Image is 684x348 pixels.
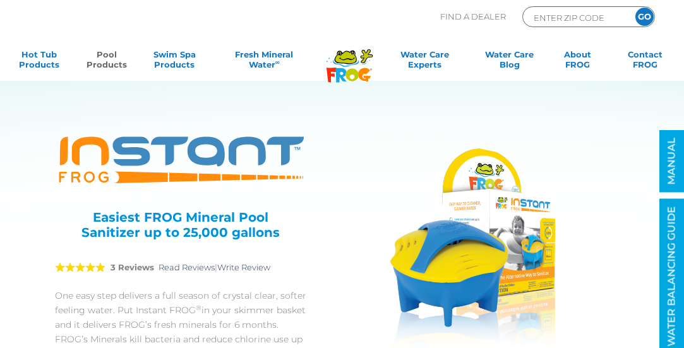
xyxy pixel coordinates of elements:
[159,262,215,272] a: Read Reviews
[217,262,270,272] a: Write Review
[55,131,307,191] img: Product Logo
[619,49,671,75] a: ContactFROG
[55,262,105,272] span: 5
[111,262,154,272] strong: 3 Reviews
[659,130,684,193] a: MANUAL
[551,49,603,75] a: AboutFROG
[381,49,468,75] a: Water CareExperts
[68,210,294,240] h3: Easiest FROG Mineral Pool Sanitizer up to 25,000 gallons
[635,8,654,26] input: GO
[196,304,201,312] sup: ®
[216,49,313,75] a: Fresh MineralWater∞
[275,59,280,66] sup: ∞
[483,49,536,75] a: Water CareBlog
[440,6,506,27] p: Find A Dealer
[320,33,380,83] img: Frog Products Logo
[55,248,307,289] div: |
[148,49,201,75] a: Swim SpaProducts
[80,49,133,75] a: PoolProducts
[13,49,65,75] a: Hot TubProducts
